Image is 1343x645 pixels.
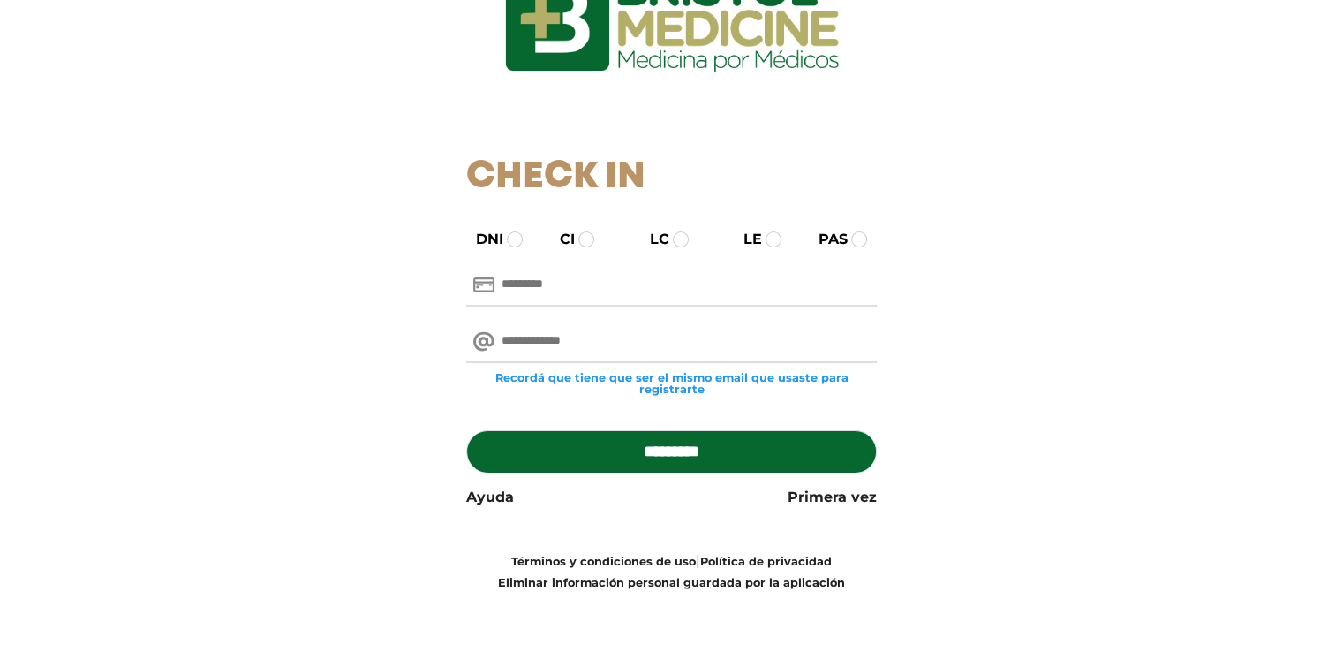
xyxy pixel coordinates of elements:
[466,487,514,508] a: Ayuda
[700,555,832,568] a: Política de privacidad
[511,555,696,568] a: Términos y condiciones de uso
[460,229,503,250] label: DNI
[466,372,877,395] small: Recordá que tiene que ser el mismo email que usaste para registrarte
[788,487,877,508] a: Primera vez
[728,229,762,250] label: LE
[634,229,669,250] label: LC
[466,156,877,200] h1: Check In
[453,550,890,593] div: |
[498,576,845,589] a: Eliminar información personal guardada por la aplicación
[803,229,848,250] label: PAS
[544,229,575,250] label: CI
